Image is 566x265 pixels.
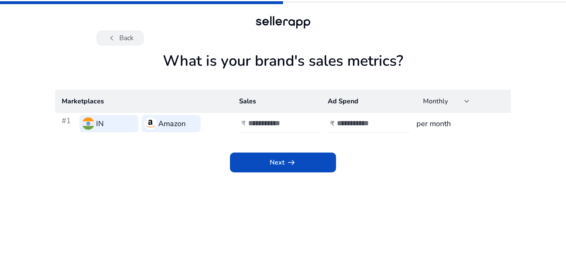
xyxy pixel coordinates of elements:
[242,120,246,128] h4: ₹
[62,115,76,132] h3: #1
[55,52,511,90] h1: What is your brand's sales metrics?
[286,158,296,167] span: arrow_right_alt
[232,90,321,113] th: Sales
[97,31,144,45] button: chevron_leftBack
[423,97,448,106] span: Monthly
[82,117,94,130] img: in.svg
[270,158,296,167] span: Next
[321,90,410,113] th: Ad Spend
[230,153,336,172] button: Nextarrow_right_alt
[96,118,104,129] h3: IN
[107,33,117,43] span: chevron_left
[55,90,232,113] th: Marketplaces
[330,120,334,128] h4: ₹
[416,118,504,129] h3: per month
[158,118,186,129] h3: Amazon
